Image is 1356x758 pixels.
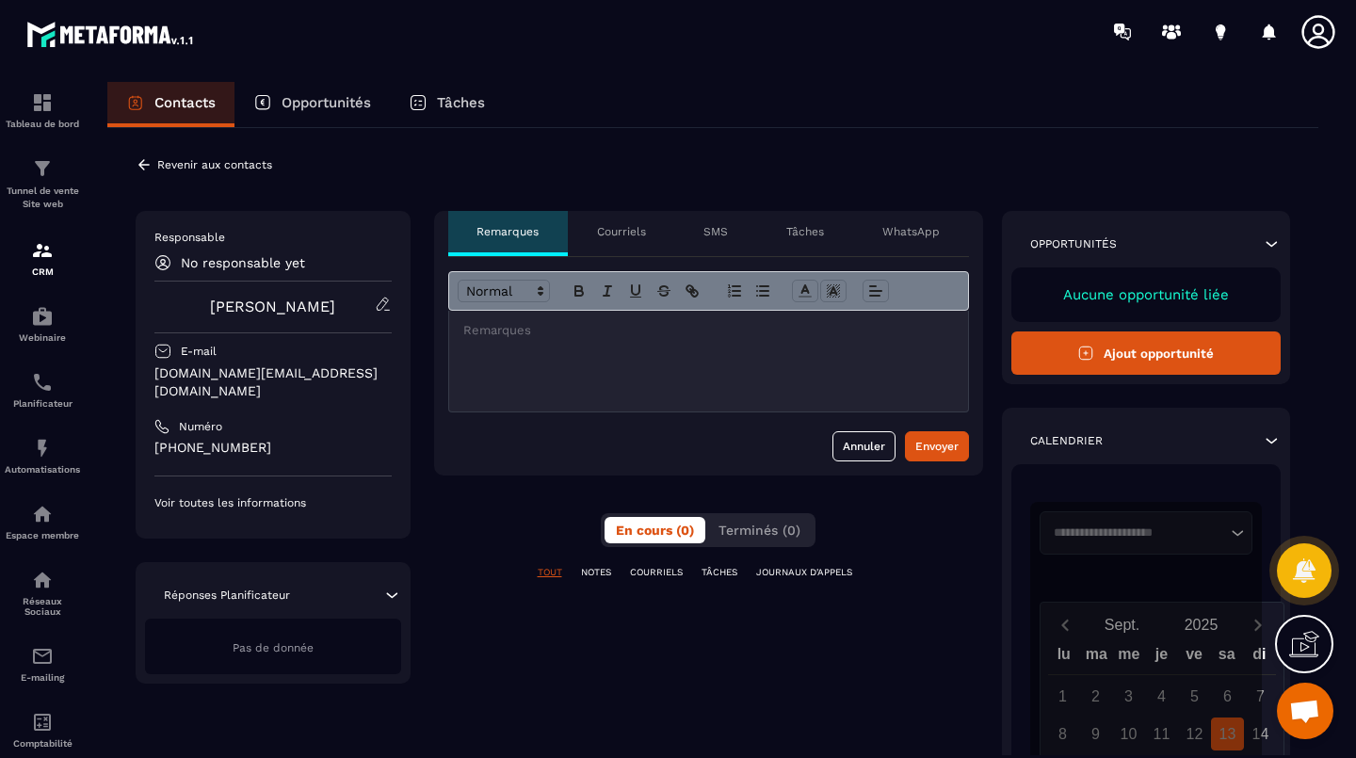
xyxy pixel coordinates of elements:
[26,17,196,51] img: logo
[164,588,290,603] p: Réponses Planificateur
[630,566,683,579] p: COURRIELS
[718,523,800,538] span: Terminés (0)
[31,569,54,591] img: social-network
[233,641,314,654] span: Pas de donnée
[154,94,216,111] p: Contacts
[915,437,959,456] div: Envoyer
[616,523,694,538] span: En cours (0)
[5,738,80,749] p: Comptabilité
[597,224,646,239] p: Courriels
[1011,331,1282,375] button: Ajout opportunité
[31,711,54,734] img: accountant
[154,439,392,457] p: [PHONE_NUMBER]
[234,82,390,127] a: Opportunités
[5,143,80,225] a: formationformationTunnel de vente Site web
[5,332,80,343] p: Webinaire
[157,158,272,171] p: Revenir aux contacts
[5,530,80,540] p: Espace membre
[905,431,969,461] button: Envoyer
[1030,433,1103,448] p: Calendrier
[31,157,54,180] img: formation
[154,364,392,400] p: [DOMAIN_NAME][EMAIL_ADDRESS][DOMAIN_NAME]
[31,239,54,262] img: formation
[707,517,812,543] button: Terminés (0)
[181,344,217,359] p: E-mail
[5,672,80,683] p: E-mailing
[210,298,335,315] a: [PERSON_NAME]
[1030,236,1117,251] p: Opportunités
[5,77,80,143] a: formationformationTableau de bord
[5,119,80,129] p: Tableau de bord
[154,230,392,245] p: Responsable
[5,555,80,631] a: social-networksocial-networkRéseaux Sociaux
[756,566,852,579] p: JOURNAUX D'APPELS
[5,291,80,357] a: automationsautomationsWebinaire
[581,566,611,579] p: NOTES
[5,631,80,697] a: emailemailE-mailing
[5,596,80,617] p: Réseaux Sociaux
[154,495,392,510] p: Voir toutes les informations
[5,398,80,409] p: Planificateur
[31,437,54,460] img: automations
[5,266,80,277] p: CRM
[476,224,539,239] p: Remarques
[179,419,222,434] p: Numéro
[5,357,80,423] a: schedulerschedulerPlanificateur
[31,645,54,668] img: email
[5,489,80,555] a: automationsautomationsEspace membre
[31,91,54,114] img: formation
[107,82,234,127] a: Contacts
[1030,286,1263,303] p: Aucune opportunité liée
[703,224,728,239] p: SMS
[538,566,562,579] p: TOUT
[181,255,305,270] p: No responsable yet
[1277,683,1333,739] div: Ouvrir le chat
[5,464,80,475] p: Automatisations
[5,423,80,489] a: automationsautomationsAutomatisations
[437,94,485,111] p: Tâches
[605,517,705,543] button: En cours (0)
[31,371,54,394] img: scheduler
[786,224,824,239] p: Tâches
[5,225,80,291] a: formationformationCRM
[31,503,54,525] img: automations
[31,305,54,328] img: automations
[282,94,371,111] p: Opportunités
[882,224,940,239] p: WhatsApp
[832,431,896,461] button: Annuler
[702,566,737,579] p: TÂCHES
[390,82,504,127] a: Tâches
[5,185,80,211] p: Tunnel de vente Site web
